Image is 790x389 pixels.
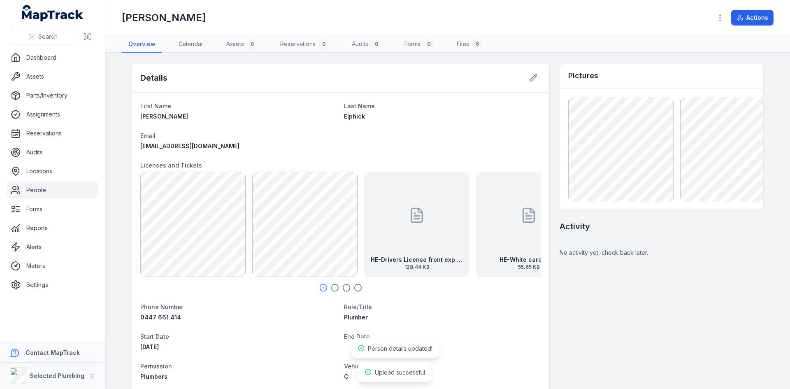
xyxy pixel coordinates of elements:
a: Forms0 [398,36,440,53]
time: 8/6/2025, 12:00:00 AM [140,343,159,350]
strong: Selected Plumbing [30,372,84,379]
strong: Contact MapTrack [26,349,80,356]
strong: HE-Drivers License front exp [DATE] [371,256,463,264]
span: No activity yet, check back later. [560,249,648,256]
button: Actions [731,10,774,26]
a: Files6 [450,36,489,53]
a: Meters [7,258,98,274]
span: Permission [140,363,172,370]
a: Reservations0 [274,36,335,53]
div: 0 [247,39,257,49]
span: 128.44 KB [371,264,463,270]
h1: [PERSON_NAME] [122,11,206,24]
button: Search [10,29,76,44]
a: Locations [7,163,98,179]
a: Audits0 [345,36,388,53]
span: Person details updated! [368,345,432,352]
h2: Activity [560,221,590,232]
span: Vehicle License Category [344,363,418,370]
span: Phone Number [140,303,183,310]
a: Alerts [7,239,98,255]
strong: HE-White card front [500,256,558,264]
a: Reservations [7,125,98,142]
span: C [344,373,349,380]
a: Parts/Inventory [7,87,98,104]
span: 0447 661 414 [140,314,181,321]
a: Settings [7,277,98,293]
div: 6 [472,39,482,49]
span: End Date [344,333,370,340]
span: Plumber [344,314,368,321]
div: 0 [424,39,434,49]
a: Assets0 [220,36,264,53]
span: Email [140,132,156,139]
a: Calendar [172,36,210,53]
span: Last Name [344,102,375,109]
h3: Pictures [568,70,598,82]
a: MapTrack [22,5,84,21]
span: [PERSON_NAME] [140,113,188,120]
span: Role/Title [344,303,372,310]
a: Assignments [7,106,98,123]
div: 0 [319,39,329,49]
span: Search [38,33,58,41]
span: Upload successful [375,369,425,376]
a: Overview [122,36,162,53]
span: [DATE] [140,343,159,350]
a: Forms [7,201,98,217]
a: Assets [7,68,98,85]
div: 0 [372,39,381,49]
span: Licenses and Tickets [140,162,202,169]
span: [EMAIL_ADDRESS][DOMAIN_NAME] [140,142,239,149]
a: Dashboard [7,49,98,66]
span: Elphick [344,113,365,120]
span: Plumbers [140,373,167,380]
a: People [7,182,98,198]
a: Reports [7,220,98,236]
span: 55.65 KB [500,264,558,270]
span: Start Date [140,333,169,340]
span: First Name [140,102,171,109]
h2: Details [140,72,167,84]
a: Audits [7,144,98,161]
